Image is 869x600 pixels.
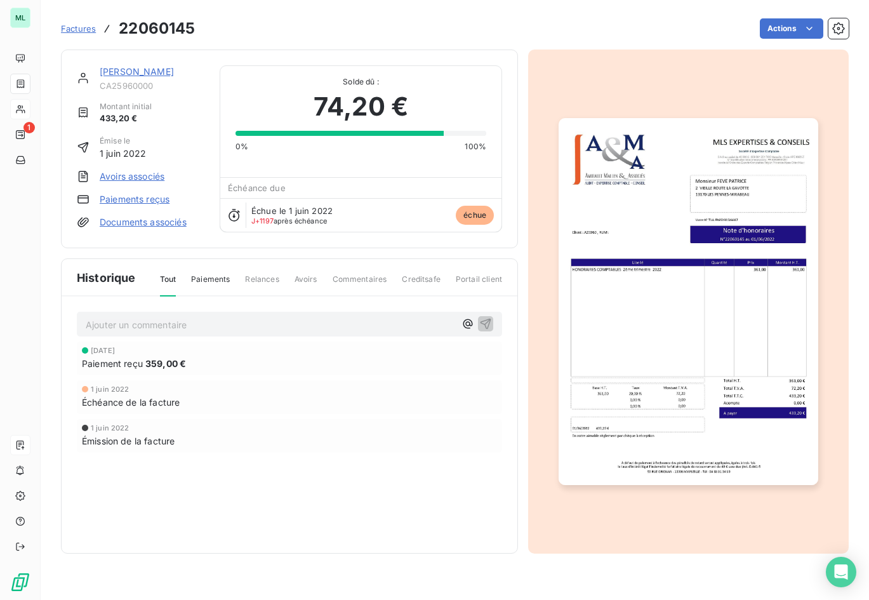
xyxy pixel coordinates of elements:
span: Échéance due [228,183,286,193]
div: Open Intercom Messenger [826,557,856,587]
span: 1 juin 2022 [100,147,147,160]
span: Montant initial [100,101,152,112]
img: invoice_thumbnail [559,118,818,484]
span: Tout [160,274,176,297]
h3: 22060145 [119,17,195,40]
span: Émission de la facture [82,434,175,448]
span: échue [456,206,494,225]
span: Émise le [100,135,147,147]
span: J+1197 [251,217,274,225]
a: Documents associés [100,216,187,229]
span: Échue le 1 juin 2022 [251,206,333,216]
span: 74,20 € [314,88,408,126]
span: Historique [77,269,136,286]
span: Commentaires [333,274,387,295]
span: Avoirs [295,274,317,295]
button: Actions [760,18,823,39]
span: 100% [465,141,486,152]
span: Paiements [191,274,230,295]
span: Paiement reçu [82,357,143,370]
span: Solde dû : [235,76,486,88]
a: Factures [61,22,96,35]
span: Creditsafe [402,274,441,295]
a: Avoirs associés [100,170,164,183]
img: Logo LeanPay [10,572,30,592]
span: 0% [235,141,248,152]
span: [DATE] [91,347,115,354]
span: 359,00 € [145,357,186,370]
span: Échéance de la facture [82,396,180,409]
span: 433,20 € [100,112,152,125]
a: Paiements reçus [100,193,169,206]
span: CA25960000 [100,81,204,91]
span: Relances [245,274,279,295]
span: Portail client [456,274,502,295]
span: 1 juin 2022 [91,424,129,432]
div: ML [10,8,30,28]
span: après échéance [251,217,327,225]
span: Factures [61,23,96,34]
span: 1 [23,122,35,133]
span: 1 juin 2022 [91,385,129,393]
a: [PERSON_NAME] [100,66,174,77]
